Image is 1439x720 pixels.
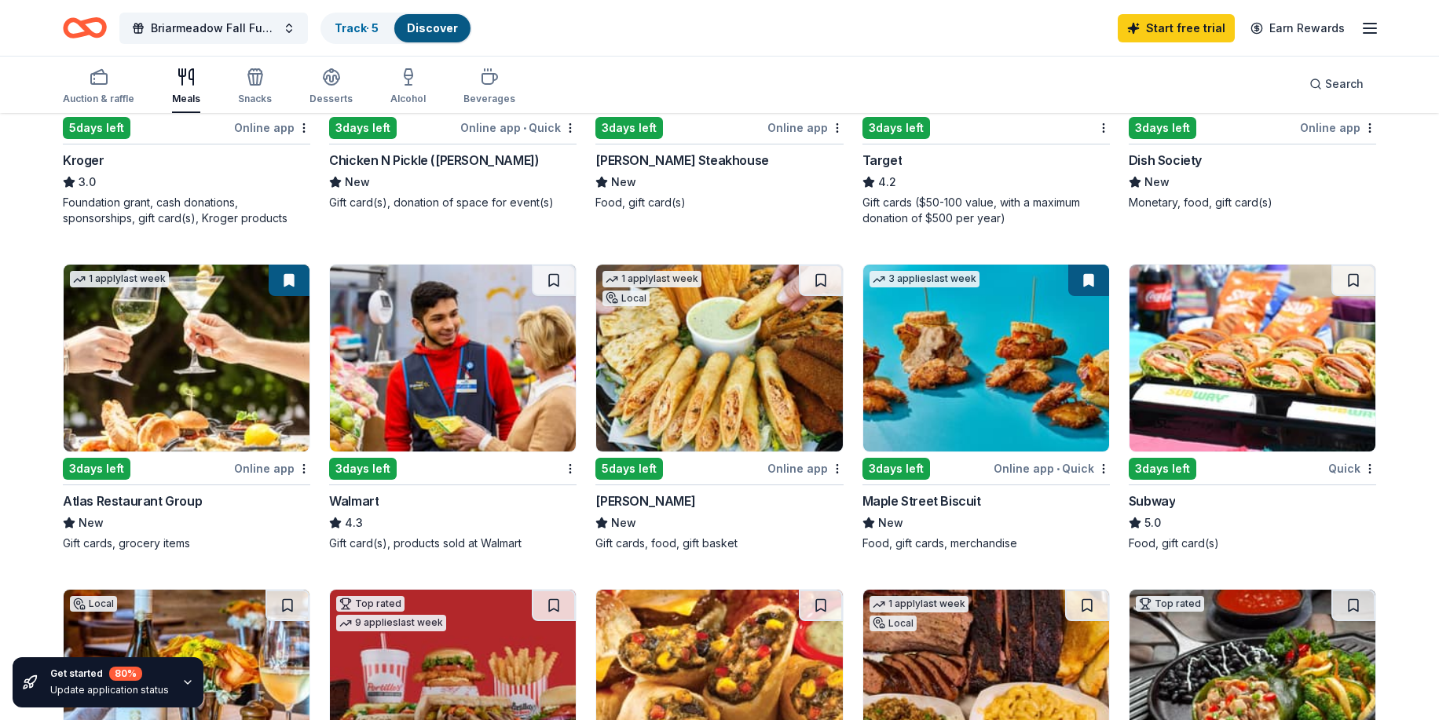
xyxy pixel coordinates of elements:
[595,264,843,551] a: Image for Jimmy Changas1 applylast weekLocal5days leftOnline app[PERSON_NAME]NewGift cards, food,...
[1136,596,1204,612] div: Top rated
[1129,264,1376,551] a: Image for Subway3days leftQuickSubway5.0Food, gift card(s)
[63,195,310,226] div: Foundation grant, cash donations, sponsorships, gift card(s), Kroger products
[329,195,577,210] div: Gift card(s), donation of space for event(s)
[862,151,903,170] div: Target
[50,684,169,696] div: Update application status
[63,93,134,105] div: Auction & raffle
[345,173,370,192] span: New
[870,271,979,287] div: 3 applies last week
[329,264,577,551] a: Image for Walmart3days leftWalmart4.3Gift card(s), products sold at Walmart
[862,264,1110,551] a: Image for Maple Street Biscuit3 applieslast week3days leftOnline app•QuickMaple Street BiscuitNew...
[329,535,577,551] div: Gift card(s), products sold at Walmart
[172,93,200,105] div: Meals
[1129,535,1376,551] div: Food, gift card(s)
[1118,14,1235,42] a: Start free trial
[329,458,397,480] div: 3 days left
[1325,75,1364,93] span: Search
[63,264,310,551] a: Image for Atlas Restaurant Group1 applylast week3days leftOnline appAtlas Restaurant GroupNewGift...
[63,61,134,113] button: Auction & raffle
[1300,118,1376,137] div: Online app
[1297,68,1376,100] button: Search
[767,459,844,478] div: Online app
[1056,462,1060,475] span: •
[70,596,117,612] div: Local
[595,117,663,139] div: 3 days left
[234,118,310,137] div: Online app
[595,535,843,551] div: Gift cards, food, gift basket
[463,61,515,113] button: Beverages
[63,9,107,46] a: Home
[309,61,353,113] button: Desserts
[870,616,917,631] div: Local
[335,21,379,35] a: Track· 5
[64,265,309,451] img: Image for Atlas Restaurant Group
[330,265,576,451] img: Image for Walmart
[1129,492,1176,510] div: Subway
[79,514,104,532] span: New
[1144,514,1161,532] span: 5.0
[345,514,363,532] span: 4.3
[862,458,930,480] div: 3 days left
[596,265,842,451] img: Image for Jimmy Changas
[595,492,695,510] div: [PERSON_NAME]
[1328,459,1376,478] div: Quick
[862,117,930,139] div: 3 days left
[63,458,130,480] div: 3 days left
[172,61,200,113] button: Meals
[109,667,142,681] div: 80 %
[234,459,310,478] div: Online app
[602,271,701,287] div: 1 apply last week
[63,117,130,139] div: 5 days left
[1129,195,1376,210] div: Monetary, food, gift card(s)
[1129,458,1196,480] div: 3 days left
[994,459,1110,478] div: Online app Quick
[1130,265,1375,451] img: Image for Subway
[119,13,308,44] button: Briarmeadow Fall Fundraiser
[862,535,1110,551] div: Food, gift cards, merchandise
[63,492,202,510] div: Atlas Restaurant Group
[151,19,276,38] span: Briarmeadow Fall Fundraiser
[50,667,169,681] div: Get started
[238,93,272,105] div: Snacks
[63,151,104,170] div: Kroger
[878,173,896,192] span: 4.2
[878,514,903,532] span: New
[238,61,272,113] button: Snacks
[862,195,1110,226] div: Gift cards ($50-100 value, with a maximum donation of $500 per year)
[407,21,458,35] a: Discover
[863,265,1109,451] img: Image for Maple Street Biscuit
[602,291,650,306] div: Local
[595,195,843,210] div: Food, gift card(s)
[595,151,768,170] div: [PERSON_NAME] Steakhouse
[329,117,397,139] div: 3 days left
[862,492,981,510] div: Maple Street Biscuit
[870,596,968,612] div: 1 apply last week
[463,93,515,105] div: Beverages
[460,118,577,137] div: Online app Quick
[1241,14,1354,42] a: Earn Rewards
[70,271,169,287] div: 1 apply last week
[1144,173,1170,192] span: New
[309,93,353,105] div: Desserts
[329,151,539,170] div: Chicken N Pickle ([PERSON_NAME])
[767,118,844,137] div: Online app
[1129,117,1196,139] div: 3 days left
[611,514,636,532] span: New
[329,492,379,510] div: Walmart
[523,122,526,134] span: •
[320,13,472,44] button: Track· 5Discover
[595,458,663,480] div: 5 days left
[63,535,310,551] div: Gift cards, grocery items
[336,596,405,612] div: Top rated
[1129,151,1202,170] div: Dish Society
[390,93,426,105] div: Alcohol
[79,173,96,192] span: 3.0
[611,173,636,192] span: New
[336,615,446,631] div: 9 applies last week
[390,61,426,113] button: Alcohol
